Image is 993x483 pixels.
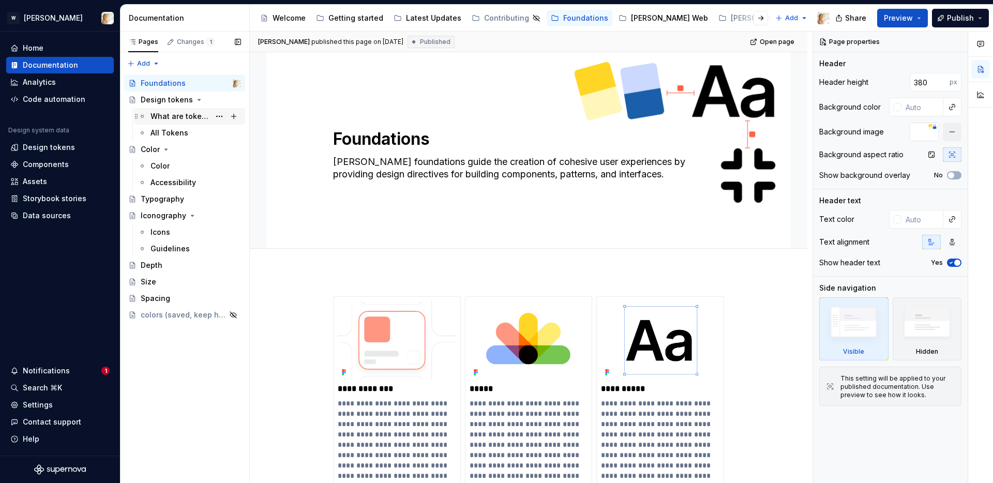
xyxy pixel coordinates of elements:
[934,171,943,179] label: No
[151,227,170,237] div: Icons
[6,74,114,90] a: Analytics
[819,283,876,293] div: Side navigation
[6,190,114,207] a: Storybook stories
[141,144,160,155] div: Color
[124,141,245,158] a: Color
[101,367,110,375] span: 1
[389,10,465,26] a: Latest Updates
[151,244,190,254] div: Guidelines
[137,59,150,68] span: Add
[151,128,188,138] div: All Tokens
[819,77,868,87] div: Header height
[817,12,830,24] img: Marisa Recuenco
[916,348,938,356] div: Hidden
[819,214,854,224] div: Text color
[931,259,943,267] label: Yes
[312,10,387,26] a: Getting started
[141,210,186,221] div: Iconography
[256,8,770,28] div: Page tree
[101,12,114,24] img: Marisa Recuenco
[23,434,39,444] div: Help
[6,40,114,56] a: Home
[134,125,245,141] a: All Tokens
[819,102,881,112] div: Background color
[206,38,215,46] span: 1
[24,13,83,23] div: [PERSON_NAME]
[819,195,861,206] div: Header text
[141,95,193,105] div: Design tokens
[177,38,215,46] div: Changes
[128,38,158,46] div: Pages
[819,149,904,160] div: Background aspect ratio
[420,38,450,46] span: Published
[23,77,56,87] div: Analytics
[151,161,170,171] div: Color
[273,13,306,23] div: Welcome
[631,13,708,23] div: [PERSON_NAME] Web
[124,290,245,307] a: Spacing
[134,224,245,240] a: Icons
[124,307,245,323] a: colors (saved, keep hidden)
[819,297,889,360] div: Visible
[23,210,71,221] div: Data sources
[124,274,245,290] a: Size
[2,7,118,29] button: W[PERSON_NAME]Marisa Recuenco
[6,91,114,108] a: Code automation
[7,12,20,24] div: W
[819,58,846,69] div: Header
[910,73,950,92] input: Auto
[8,126,69,134] div: Design system data
[23,383,62,393] div: Search ⌘K
[845,13,866,23] span: Share
[819,258,880,268] div: Show header text
[134,108,245,125] a: What are tokens?
[233,79,241,87] img: Marisa Recuenco
[338,301,456,380] img: 8888c5d2-5f24-4152-a9f8-33a0109fea58.png
[23,43,43,53] div: Home
[134,240,245,257] a: Guidelines
[141,293,170,304] div: Spacing
[830,9,873,27] button: Share
[947,13,974,23] span: Publish
[331,127,722,152] textarea: Foundations
[893,297,962,360] div: Hidden
[6,397,114,413] a: Settings
[714,10,832,26] a: [PERSON_NAME] Mobile
[6,431,114,447] button: Help
[406,13,461,23] div: Latest Updates
[331,154,722,183] textarea: [PERSON_NAME] foundations guide the creation of cohesive user experiences by providing design dir...
[6,207,114,224] a: Data sources
[124,92,245,108] a: Design tokens
[124,75,245,323] div: Page tree
[901,210,943,229] input: Auto
[311,38,403,46] div: published this page on [DATE]
[840,374,955,399] div: This setting will be applied to your published documentation. Use preview to see how it looks.
[134,158,245,174] a: Color
[614,10,712,26] a: [PERSON_NAME] Web
[843,348,864,356] div: Visible
[134,174,245,191] a: Accessibility
[731,13,816,23] div: [PERSON_NAME] Mobile
[23,417,81,427] div: Contact support
[141,310,226,320] div: colors (saved, keep hidden)
[124,257,245,274] a: Depth
[6,173,114,190] a: Assets
[124,75,245,92] a: FoundationsMarisa Recuenco
[6,156,114,173] a: Components
[256,10,310,26] a: Welcome
[950,78,957,86] p: px
[141,277,156,287] div: Size
[141,260,162,270] div: Depth
[772,11,811,25] button: Add
[34,464,86,475] svg: Supernova Logo
[23,400,53,410] div: Settings
[23,176,47,187] div: Assets
[760,38,794,46] span: Open page
[785,14,798,22] span: Add
[141,194,184,204] div: Typography
[877,9,928,27] button: Preview
[129,13,245,23] div: Documentation
[23,159,69,170] div: Components
[124,56,163,71] button: Add
[819,237,869,247] div: Text alignment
